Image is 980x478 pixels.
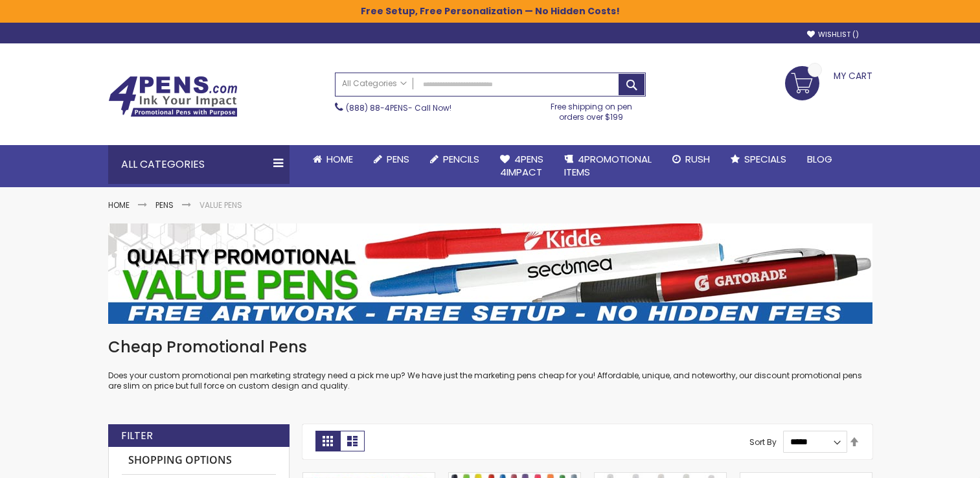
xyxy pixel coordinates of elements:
[108,76,238,117] img: 4Pens Custom Pens and Promotional Products
[342,78,407,89] span: All Categories
[336,73,413,95] a: All Categories
[490,145,554,187] a: 4Pens4impact
[662,145,720,174] a: Rush
[121,429,153,443] strong: Filter
[108,337,872,392] div: Does your custom promotional pen marketing strategy need a pick me up? We have just the marketing...
[346,102,408,113] a: (888) 88-4PENS
[744,152,786,166] span: Specials
[315,431,340,451] strong: Grid
[108,199,130,211] a: Home
[685,152,710,166] span: Rush
[564,152,652,179] span: 4PROMOTIONAL ITEMS
[108,145,290,184] div: All Categories
[807,30,859,40] a: Wishlist
[302,145,363,174] a: Home
[199,199,242,211] strong: Value Pens
[108,337,872,358] h1: Cheap Promotional Pens
[554,145,662,187] a: 4PROMOTIONALITEMS
[420,145,490,174] a: Pencils
[797,145,843,174] a: Blog
[346,102,451,113] span: - Call Now!
[108,223,872,324] img: Value Pens
[326,152,353,166] span: Home
[155,199,174,211] a: Pens
[363,145,420,174] a: Pens
[807,152,832,166] span: Blog
[720,145,797,174] a: Specials
[387,152,409,166] span: Pens
[122,447,276,475] strong: Shopping Options
[537,97,646,122] div: Free shipping on pen orders over $199
[749,436,777,447] label: Sort By
[500,152,543,179] span: 4Pens 4impact
[443,152,479,166] span: Pencils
